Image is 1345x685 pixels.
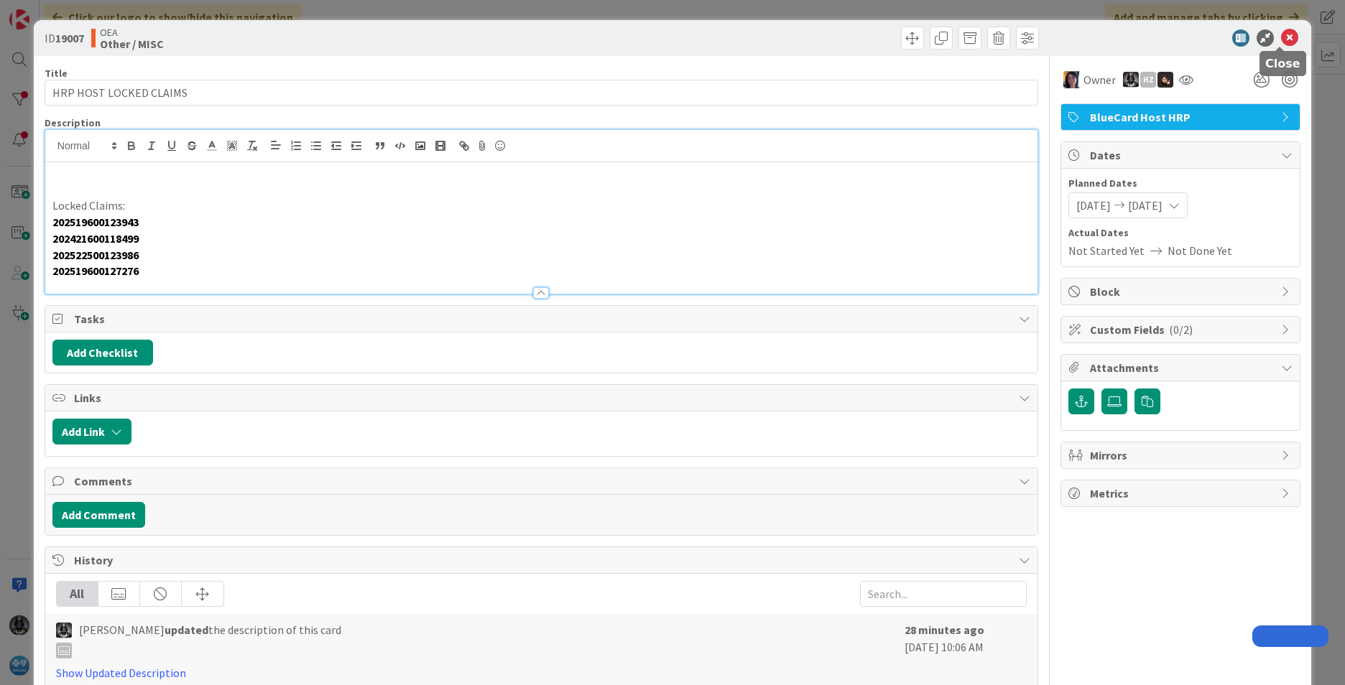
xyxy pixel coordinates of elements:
div: [DATE] 10:06 AM [905,621,1027,681]
span: Block [1090,283,1274,300]
span: Custom Fields [1090,321,1274,338]
span: OEA [100,27,164,38]
input: Search... [860,581,1027,607]
span: Not Started Yet [1068,242,1145,259]
div: All [57,582,98,606]
span: Mirrors [1090,447,1274,464]
div: HZ [1140,72,1156,88]
b: 28 minutes ago [905,623,984,637]
span: Tasks [74,310,1012,327]
span: Not Done Yet [1168,242,1232,259]
span: History [74,551,1012,569]
img: KG [56,623,72,638]
strong: 202519600127276 [52,264,139,278]
button: Add Checklist [52,340,153,365]
span: Metrics [1090,485,1274,502]
span: ID [45,29,84,47]
span: Dates [1090,146,1274,164]
span: Planned Dates [1068,176,1293,191]
span: [DATE] [1128,197,1163,214]
span: Owner [1083,71,1116,88]
input: type card name here... [45,80,1038,106]
label: Title [45,67,68,80]
span: Attachments [1090,359,1274,376]
img: ZB [1157,72,1173,88]
span: Description [45,116,101,129]
img: TC [1063,71,1081,88]
span: Actual Dates [1068,225,1293,241]
strong: 202522500123986 [52,248,139,262]
span: BlueCard Host HRP [1090,108,1274,126]
b: Other / MISC [100,38,164,50]
button: Add Link [52,419,131,444]
span: Comments [74,472,1012,490]
a: Show Updated Description [56,666,186,680]
b: 19007 [55,31,84,45]
span: [DATE] [1076,197,1111,214]
p: Locked Claims: [52,197,1030,214]
h5: Close [1265,57,1300,70]
strong: 202421600118499 [52,231,139,246]
span: [PERSON_NAME] the description of this card [79,621,341,658]
span: Links [74,389,1012,406]
button: Add Comment [52,502,145,528]
img: KG [1123,72,1139,88]
b: updated [165,623,208,637]
span: ( 0/2 ) [1169,322,1193,337]
strong: 202519600123943 [52,215,139,229]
